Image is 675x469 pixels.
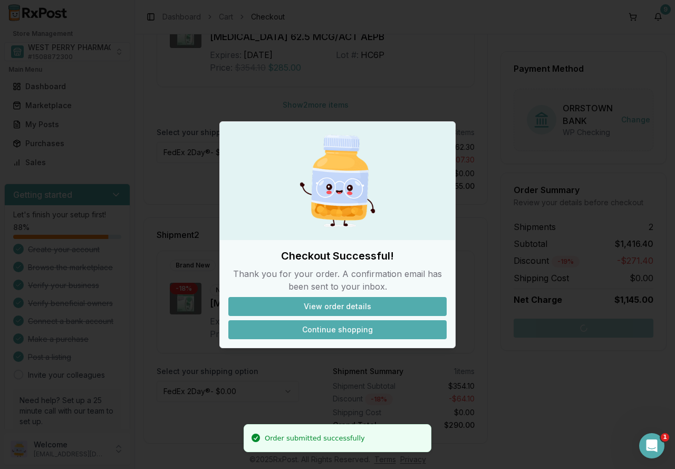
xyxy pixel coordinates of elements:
button: Continue shopping [228,320,447,339]
iframe: Intercom live chat [639,433,664,458]
span: 1 [661,433,669,442]
img: Happy Pill Bottle [287,130,388,232]
p: Thank you for your order. A confirmation email has been sent to your inbox. [228,267,447,293]
h2: Checkout Successful! [228,248,447,263]
button: View order details [228,297,447,316]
